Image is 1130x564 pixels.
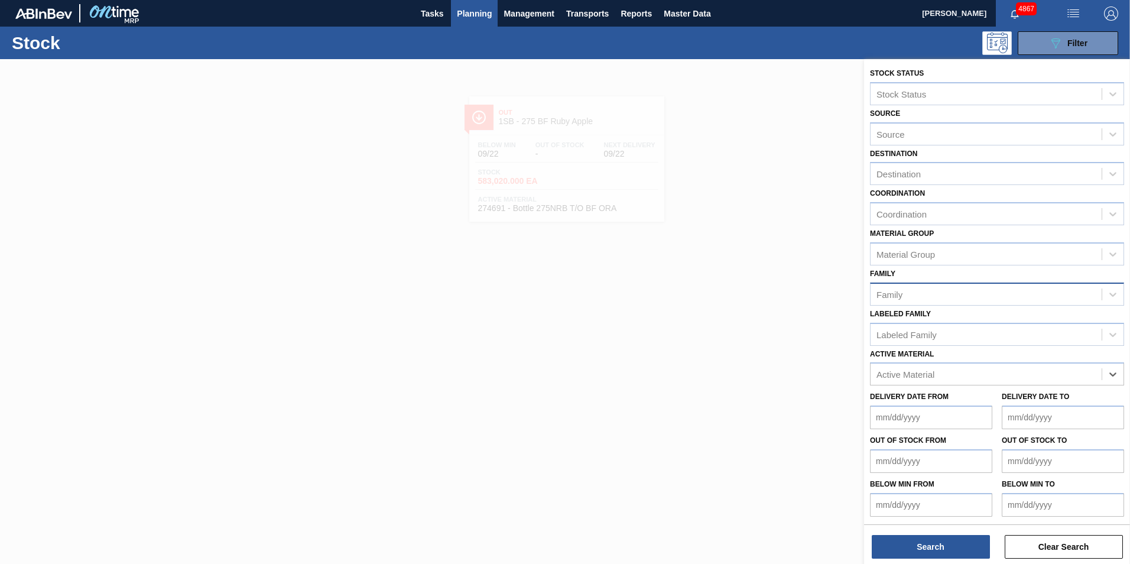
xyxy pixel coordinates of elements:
div: Source [876,129,905,139]
div: Material Group [876,249,935,259]
button: Filter [1018,31,1118,55]
label: Out of Stock from [870,436,946,445]
img: TNhmsLtSVTkK8tSr43FrP2fwEKptu5GPRR3wAAAABJRU5ErkJggg== [15,8,72,19]
h1: Stock [12,36,189,50]
label: Active Material [870,350,934,358]
label: Source [870,109,900,118]
label: Stock Status [870,69,924,77]
label: Delivery Date from [870,393,949,401]
label: Below Min from [870,480,934,488]
span: Filter [1067,38,1087,48]
span: Reports [621,7,652,21]
span: Management [504,7,554,21]
img: Logout [1104,7,1118,21]
div: Coordination [876,209,927,219]
label: Out of Stock to [1002,436,1067,445]
input: mm/dd/yyyy [870,493,992,517]
label: Delivery Date to [1002,393,1069,401]
label: Destination [870,150,917,158]
span: Tasks [419,7,445,21]
span: Planning [457,7,492,21]
label: Family [870,270,895,278]
input: mm/dd/yyyy [870,449,992,473]
input: mm/dd/yyyy [1002,406,1124,429]
input: mm/dd/yyyy [1002,449,1124,473]
div: Programming: no user selected [982,31,1012,55]
label: Labeled Family [870,310,931,318]
input: mm/dd/yyyy [1002,493,1124,517]
div: Destination [876,169,921,179]
div: Labeled Family [876,329,937,339]
span: Transports [566,7,609,21]
label: Below Min to [1002,480,1055,488]
span: Master Data [664,7,710,21]
div: Stock Status [876,89,926,99]
img: userActions [1066,7,1080,21]
label: Material Group [870,229,934,238]
label: Coordination [870,189,925,197]
div: Active Material [876,369,934,380]
span: 4867 [1016,2,1037,15]
div: Family [876,289,902,299]
button: Notifications [996,5,1034,22]
input: mm/dd/yyyy [870,406,992,429]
